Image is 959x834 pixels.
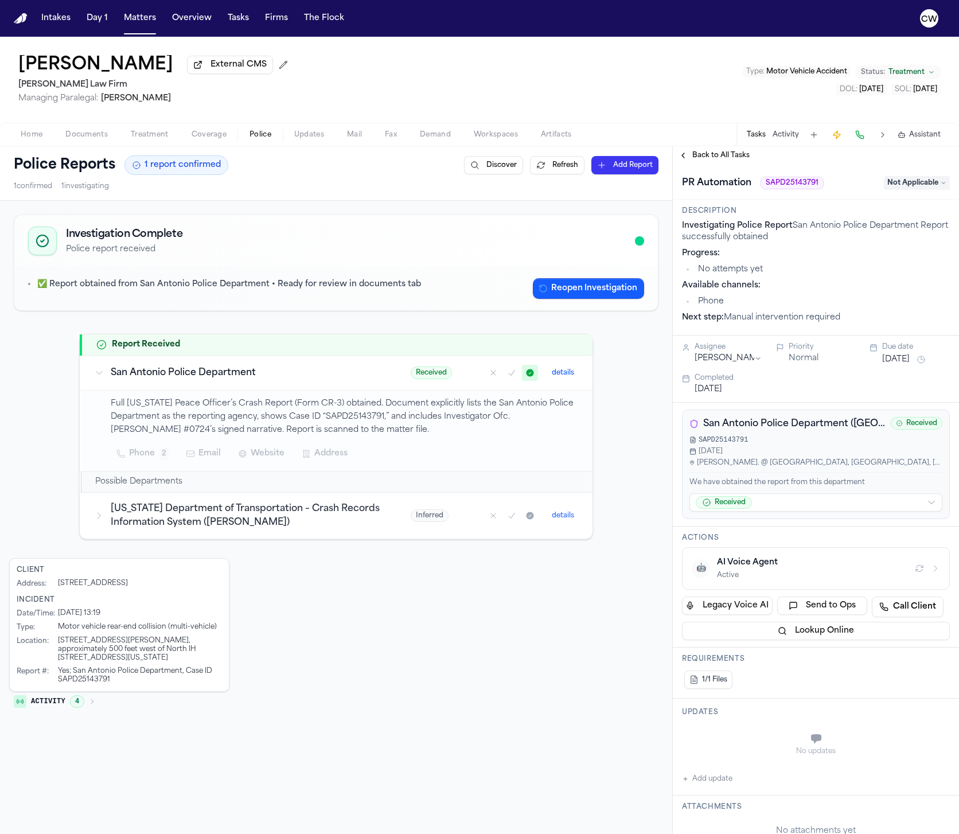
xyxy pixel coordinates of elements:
[695,384,722,395] button: [DATE]
[347,130,362,139] span: Mail
[504,508,520,524] button: Mark as confirmed
[299,8,349,29] button: The Flock
[673,151,755,160] button: Back to All Tasks
[198,447,221,461] span: Email
[695,373,950,383] div: Completed
[898,130,941,139] button: Assistant
[129,447,155,461] span: Phone
[411,509,449,522] span: Inferred
[682,747,950,756] div: No updates
[909,130,941,139] span: Assistant
[167,8,216,29] button: Overview
[18,78,293,92] h2: [PERSON_NAME] Law Firm
[14,182,52,191] span: 1 confirmed
[21,130,42,139] span: Home
[699,447,723,456] span: [DATE]
[855,65,941,79] button: Change status from Treatment
[180,443,228,464] button: Email
[95,476,182,488] h2: Possible Departments
[547,366,579,380] button: details
[420,130,451,139] span: Demand
[541,130,572,139] span: Artifacts
[836,84,887,95] button: Edit DOL: 2025-07-18
[852,127,868,143] button: Make a Call
[891,417,942,430] span: Received
[232,443,291,464] button: Website
[260,8,293,29] a: Firms
[37,8,75,29] a: Intakes
[921,15,937,24] text: CW
[82,8,112,29] button: Day 1
[682,547,950,590] button: 🤖AI Voice AgentActive
[882,342,950,352] div: Due date
[789,353,818,364] button: Normal
[689,417,886,431] div: San Antonio Police Department ([GEOGRAPHIC_DATA])
[522,508,538,524] button: Mark as received
[677,174,756,192] h1: PR Automation
[522,365,538,381] button: Mark as received
[17,595,222,605] div: Incident
[31,697,65,706] span: Activity
[696,563,706,574] span: 🤖
[223,8,254,29] button: Tasks
[888,68,925,77] span: Treatment
[18,55,173,76] button: Edit matter name
[682,206,950,216] h3: Description
[702,675,727,684] span: 1/1 Files
[474,130,518,139] span: Workspaces
[882,354,910,365] button: [DATE]
[591,156,658,174] button: Add Report
[58,609,100,618] div: [DATE] 13:19
[717,571,906,580] div: Active
[58,637,222,662] div: [STREET_ADDRESS][PERSON_NAME], approximately 500 feet west of North IH [STREET_ADDRESS][US_STATE]
[17,579,53,589] div: Address :
[101,94,171,103] span: [PERSON_NAME]
[689,477,942,489] p: We have obtained the report from this department
[37,278,421,291] p: ✅ Report obtained from San Antonio Police Department • Ready for review in documents tab
[66,227,182,243] h2: Investigation Complete
[682,597,773,615] button: Legacy Voice AI
[895,86,911,93] span: SOL :
[296,443,354,464] button: Address
[859,86,883,93] span: [DATE]
[111,443,176,464] button: Phone2
[533,278,644,299] button: Reopen Investigation
[913,562,926,575] button: Refresh
[699,435,748,445] span: SAPD25143791
[682,802,950,812] h3: Attachments
[682,533,950,543] h3: Actions
[766,68,847,75] span: Motor Vehicle Accident
[806,127,822,143] button: Add Task
[697,458,942,467] span: [PERSON_NAME]. @ [GEOGRAPHIC_DATA], [GEOGRAPHIC_DATA], [GEOGRAPHIC_DATA]
[717,557,906,568] div: AI Voice Agent
[14,13,28,24] a: Home
[70,695,84,708] span: 4
[192,130,227,139] span: Coverage
[251,447,284,461] span: Website
[464,156,523,174] button: Discover
[682,312,950,324] p: Manual intervention required
[18,94,99,103] span: Managing Paralegal:
[187,56,273,74] button: External CMS
[485,365,501,381] button: Mark as no report
[111,366,383,380] h3: San Antonio Police Department
[682,654,950,664] h3: Requirements
[695,342,762,352] div: Assignee
[17,609,53,618] div: Date/Time :
[547,509,579,523] button: details
[682,281,761,290] strong: Available channels:
[914,353,928,367] button: Snooze task
[119,8,161,29] button: Matters
[913,86,937,93] span: [DATE]
[692,151,750,160] span: Back to All Tasks
[689,493,942,512] button: Received
[684,671,732,689] button: 1/1 Files
[17,667,53,684] div: Report # :
[111,397,579,437] p: Full [US_STATE] Peace Officer’s Crash Report (Form CR-3) obtained. Document explicitly lists the ...
[696,496,752,509] span: Received
[65,130,108,139] span: Documents
[58,623,217,632] div: Motor vehicle rear-end collision (multi-vehicle)
[58,579,128,589] div: [STREET_ADDRESS]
